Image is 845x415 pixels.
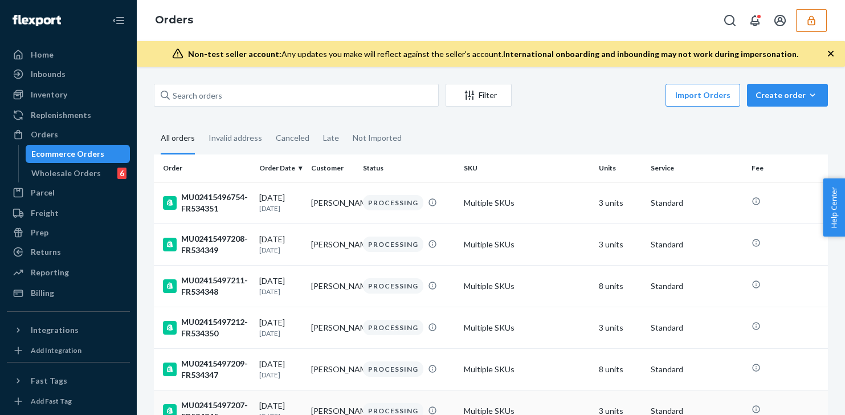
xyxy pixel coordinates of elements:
p: Standard [651,280,742,292]
button: Fast Tags [7,372,130,390]
a: Inbounds [7,65,130,83]
ol: breadcrumbs [146,4,202,37]
div: Ecommerce Orders [31,148,104,160]
div: MU02415497212-FR534350 [163,316,250,339]
th: Order [154,154,255,182]
div: Canceled [276,123,309,153]
div: PROCESSING [363,237,423,252]
button: Integrations [7,321,130,339]
div: Parcel [31,187,55,198]
div: Customer [311,163,354,173]
p: Standard [651,239,742,250]
button: Create order [747,84,828,107]
th: Service [646,154,747,182]
button: Close Navigation [107,9,130,32]
div: MU02415496754-FR534351 [163,192,250,214]
p: [DATE] [259,287,302,296]
td: [PERSON_NAME] [307,182,358,223]
p: [DATE] [259,370,302,380]
a: Inventory [7,86,130,104]
div: MU02415497209-FR534347 [163,358,250,381]
button: Open notifications [744,9,766,32]
div: Freight [31,207,59,219]
button: Open account menu [769,9,791,32]
p: [DATE] [259,245,302,255]
th: Status [358,154,459,182]
div: Replenishments [31,109,91,121]
p: Standard [651,322,742,333]
div: [DATE] [259,359,302,380]
div: Inventory [31,89,67,100]
a: Reporting [7,263,130,282]
div: MU02415497211-FR534348 [163,275,250,298]
input: Search orders [154,84,439,107]
div: PROCESSING [363,278,423,294]
th: Units [594,154,646,182]
button: Open Search Box [719,9,741,32]
div: PROCESSING [363,195,423,210]
div: PROCESSING [363,320,423,335]
div: Fast Tags [31,375,67,386]
div: Create order [756,89,819,101]
span: International onboarding and inbounding may not work during impersonation. [503,49,798,59]
div: Add Fast Tag [31,396,72,406]
div: 6 [117,168,126,179]
a: Prep [7,223,130,242]
a: Add Fast Tag [7,394,130,408]
div: Prep [31,227,48,238]
a: Parcel [7,184,130,202]
td: [PERSON_NAME] [307,348,358,390]
div: Integrations [31,324,79,336]
a: Returns [7,243,130,261]
a: Wholesale Orders6 [26,164,130,182]
a: Home [7,46,130,64]
div: [DATE] [259,234,302,255]
td: 3 units [594,307,646,348]
a: Replenishments [7,106,130,124]
div: Not Imported [353,123,402,153]
div: [DATE] [259,317,302,338]
td: [PERSON_NAME] [307,265,358,307]
div: Orders [31,129,58,140]
div: [DATE] [259,192,302,213]
div: Inbounds [31,68,66,80]
div: Home [31,49,54,60]
th: Order Date [255,154,307,182]
div: Invalid address [209,123,262,153]
td: [PERSON_NAME] [307,307,358,348]
td: Multiple SKUs [459,265,594,307]
div: Late [323,123,339,153]
th: SKU [459,154,594,182]
td: 3 units [594,182,646,223]
p: Standard [651,197,742,209]
div: Filter [446,89,511,101]
p: [DATE] [259,204,302,213]
div: Billing [31,287,54,299]
td: 8 units [594,265,646,307]
a: Freight [7,204,130,222]
img: Flexport logo [13,15,61,26]
a: Ecommerce Orders [26,145,130,163]
span: Non-test seller account: [188,49,281,59]
div: All orders [161,123,195,154]
td: [PERSON_NAME] [307,223,358,265]
div: PROCESSING [363,361,423,377]
div: MU02415497208-FR534349 [163,233,250,256]
p: Standard [651,364,742,375]
a: Billing [7,284,130,302]
button: Help Center [823,178,845,237]
a: Orders [155,14,193,26]
div: [DATE] [259,275,302,296]
td: 3 units [594,223,646,265]
button: Import Orders [666,84,740,107]
td: Multiple SKUs [459,348,594,390]
div: Add Integration [31,345,81,355]
button: Filter [446,84,512,107]
div: Reporting [31,267,69,278]
div: Wholesale Orders [31,168,101,179]
div: Returns [31,246,61,258]
a: Orders [7,125,130,144]
p: [DATE] [259,328,302,338]
td: Multiple SKUs [459,182,594,223]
